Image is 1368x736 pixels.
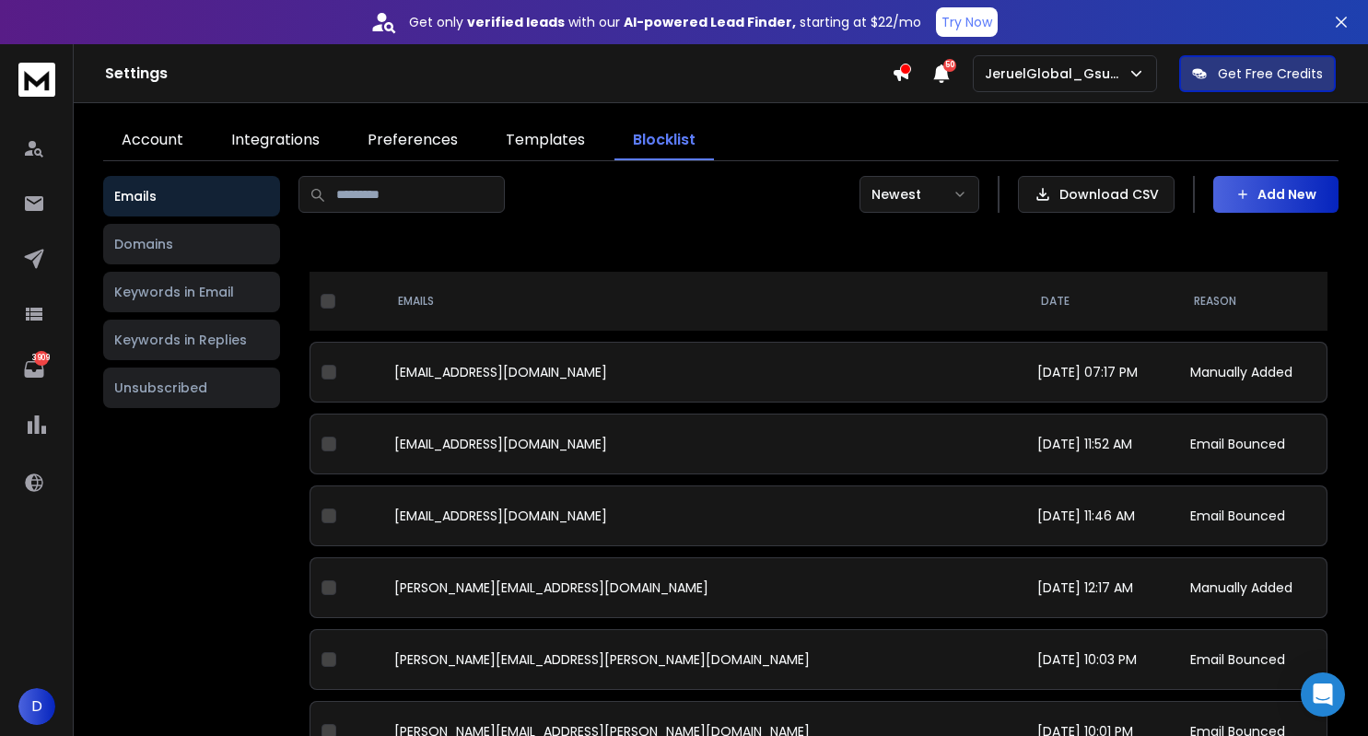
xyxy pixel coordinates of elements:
[383,272,1026,331] th: EMAILS
[1026,485,1179,546] td: [DATE] 11:46 AM
[1026,414,1179,474] td: [DATE] 11:52 AM
[103,320,280,360] button: Keywords in Replies
[1257,185,1316,204] p: Add New
[18,63,55,97] img: logo
[487,122,603,160] a: Templates
[1026,629,1179,690] td: [DATE] 10:03 PM
[1179,342,1327,403] td: Manually Added
[18,688,55,725] button: D
[103,176,280,216] button: Emails
[624,13,796,31] strong: AI-powered Lead Finder,
[1218,64,1323,83] p: Get Free Credits
[936,7,998,37] button: Try Now
[383,414,1026,474] td: [EMAIL_ADDRESS][DOMAIN_NAME]
[1179,272,1327,331] th: REASON
[105,63,892,85] h1: Settings
[103,272,280,312] button: Keywords in Email
[103,224,280,264] button: Domains
[1018,176,1175,213] button: Download CSV
[943,59,956,72] span: 50
[383,342,1026,403] td: [EMAIL_ADDRESS][DOMAIN_NAME]
[349,122,476,160] a: Preferences
[1213,176,1339,213] button: Add New
[1179,485,1327,546] td: Email Bounced
[1026,272,1179,331] th: DATE
[1179,557,1327,618] td: Manually Added
[383,557,1026,618] td: [PERSON_NAME][EMAIL_ADDRESS][DOMAIN_NAME]
[467,13,565,31] strong: verified leads
[409,13,921,31] p: Get only with our starting at $22/mo
[383,629,1026,690] td: [PERSON_NAME][EMAIL_ADDRESS][PERSON_NAME][DOMAIN_NAME]
[16,351,53,388] a: 3909
[1179,414,1327,474] td: Email Bounced
[1179,55,1336,92] button: Get Free Credits
[103,122,202,160] a: Account
[1026,557,1179,618] td: [DATE] 12:17 AM
[103,368,280,408] button: Unsubscribed
[1026,342,1179,403] td: [DATE] 07:17 PM
[34,351,49,366] p: 3909
[859,176,979,213] button: Newest
[614,122,714,160] a: Blocklist
[941,13,992,31] p: Try Now
[1301,672,1345,717] div: Open Intercom Messenger
[1179,629,1327,690] td: Email Bounced
[383,485,1026,546] td: [EMAIL_ADDRESS][DOMAIN_NAME]
[213,122,338,160] a: Integrations
[985,64,1128,83] p: JeruelGlobal_Gsuite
